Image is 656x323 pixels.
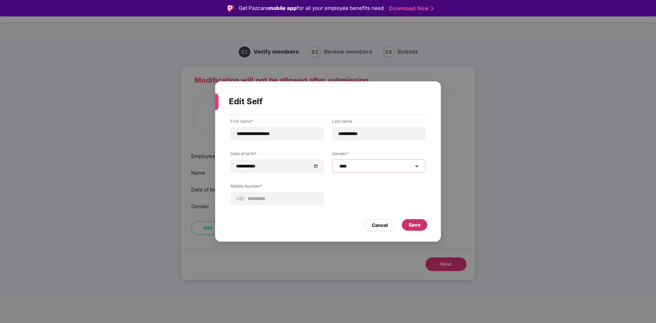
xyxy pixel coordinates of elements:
[239,4,384,12] div: Get Pazcare for all your employee benefits need
[231,118,324,127] label: First name*
[372,221,388,229] div: Cancel
[236,196,247,202] span: +91
[231,151,324,159] label: Date of birth*
[332,151,425,159] label: Gender*
[231,183,324,192] label: Mobile Number*
[332,118,425,127] label: Last name
[409,221,420,229] div: Save
[229,88,411,115] div: Edit Self
[268,5,297,11] strong: mobile app
[227,5,234,12] img: Logo
[431,5,434,12] img: Stroke
[389,5,432,12] a: Download Now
